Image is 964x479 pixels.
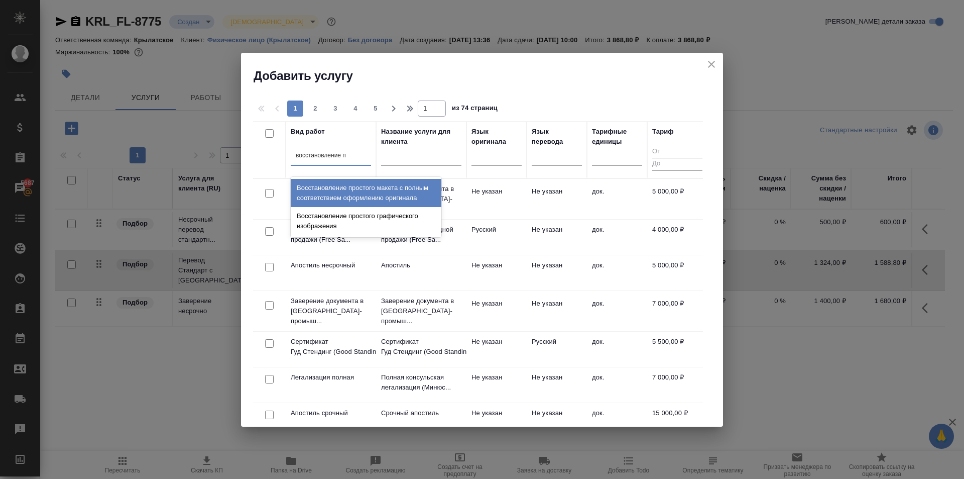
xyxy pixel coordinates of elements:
[527,255,587,291] td: Не указан
[527,367,587,403] td: Не указан
[587,403,647,438] td: док.
[291,179,441,207] div: Восстановление простого макета с полным соответствием оформлению оригинала
[704,57,719,72] button: close
[527,181,587,217] td: Не указан
[291,408,371,418] p: Апостиль срочный
[347,104,364,114] span: 4
[527,403,587,438] td: Не указан
[466,255,527,291] td: Не указан
[452,102,498,117] span: из 74 страниц
[527,294,587,329] td: Не указан
[381,260,461,270] p: Апостиль
[291,372,371,382] p: Легализация полная
[647,403,707,438] td: 15 000,00 ₽
[532,127,582,147] div: Язык перевода
[527,220,587,255] td: Не указан
[368,104,384,114] span: 5
[652,127,674,137] div: Тариф
[254,68,723,84] h2: Добавить услугу
[587,367,647,403] td: док.
[647,294,707,329] td: 7 000,00 ₽
[381,127,461,147] div: Название услуги для клиента
[327,104,343,114] span: 3
[587,181,647,217] td: док.
[587,332,647,367] td: док.
[466,403,527,438] td: Не указан
[647,332,707,367] td: 5 500,00 ₽
[291,296,371,326] p: Заверение документа в [GEOGRAPHIC_DATA]-промыш...
[466,367,527,403] td: Не указан
[647,255,707,291] td: 5 000,00 ₽
[647,181,707,217] td: 5 000,00 ₽
[471,127,522,147] div: Язык оригинала
[291,337,371,357] p: Сертификат Гуд Стендинг (Good Standin...
[592,127,642,147] div: Тарифные единицы
[466,294,527,329] td: Не указан
[647,367,707,403] td: 7 000,00 ₽
[327,101,343,117] button: 3
[381,296,461,326] p: Заверение документа в [GEOGRAPHIC_DATA]-промыш...
[368,101,384,117] button: 5
[466,220,527,255] td: Русский
[381,337,461,357] p: Сертификат Гуд Стендинг (Good Standin...
[347,101,364,117] button: 4
[307,104,323,114] span: 2
[307,101,323,117] button: 2
[587,255,647,291] td: док.
[652,158,702,170] input: До
[466,332,527,367] td: Не указан
[381,372,461,393] p: Полная консульская легализация (Минюс...
[291,260,371,270] p: Апостиль несрочный
[587,220,647,255] td: док.
[587,294,647,329] td: док.
[652,146,702,158] input: От
[381,408,461,418] p: Срочный апостиль
[291,207,441,235] div: Восстановление простого графического изображения
[466,181,527,217] td: Не указан
[291,127,325,137] div: Вид работ
[647,220,707,255] td: 4 000,00 ₽
[527,332,587,367] td: Русский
